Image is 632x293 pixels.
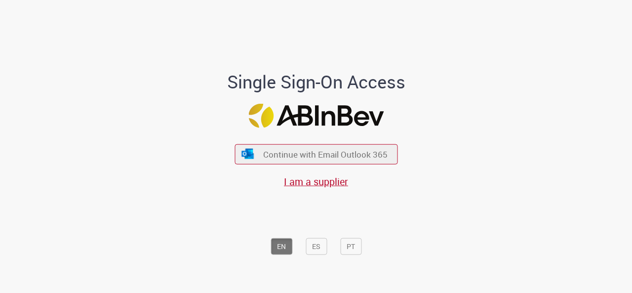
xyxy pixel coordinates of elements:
[306,238,327,255] button: ES
[179,72,453,92] h1: Single Sign-On Access
[284,175,348,188] a: I am a supplier
[235,144,397,164] button: ícone Azure/Microsoft 360 Continue with Email Outlook 365
[241,149,255,159] img: ícone Azure/Microsoft 360
[248,104,384,128] img: Logo ABInBev
[271,238,292,255] button: EN
[340,238,361,255] button: PT
[263,149,388,160] span: Continue with Email Outlook 365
